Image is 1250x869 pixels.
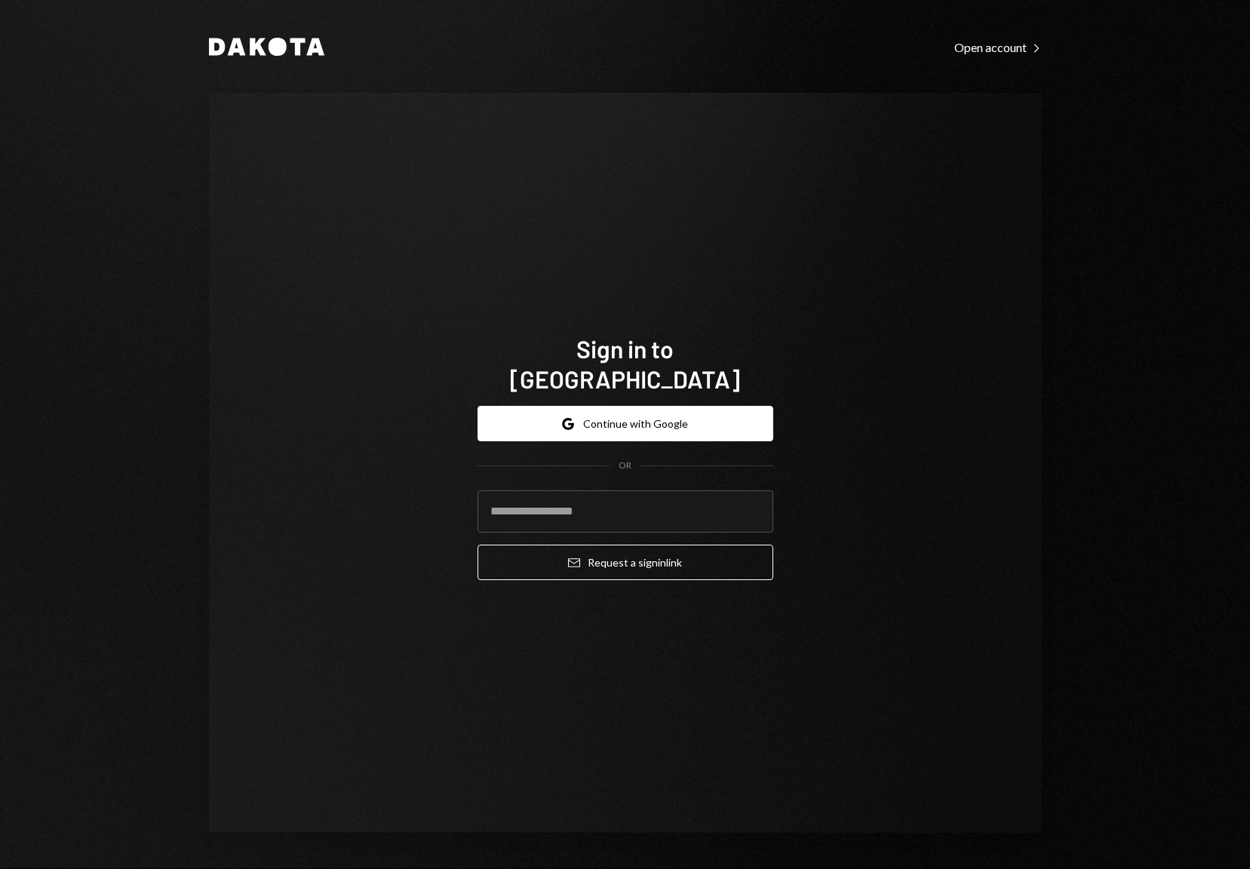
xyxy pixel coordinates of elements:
[478,545,773,580] button: Request a signinlink
[478,333,773,394] h1: Sign in to [GEOGRAPHIC_DATA]
[954,40,1042,55] div: Open account
[619,459,631,472] div: OR
[954,38,1042,55] a: Open account
[478,406,773,441] button: Continue with Google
